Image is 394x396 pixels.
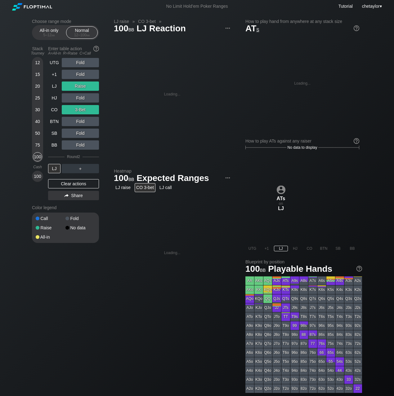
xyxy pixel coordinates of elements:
div: A8s [299,276,308,285]
div: SB [48,129,60,138]
div: 100 [33,152,42,161]
div: J2o [272,384,281,393]
img: share.864f2f62.svg [64,194,69,197]
div: K9o [254,321,263,330]
div: T2o [281,384,290,393]
div: T3o [281,375,290,384]
div: Q4s [335,294,344,303]
div: BB [48,140,60,150]
div: LJ [274,205,288,211]
div: 44 [335,366,344,375]
div: J8o [272,330,281,339]
span: AT [245,24,259,33]
div: ＋ [62,164,99,173]
a: Tutorial [338,4,353,9]
div: 97o [290,339,299,348]
div: 64o [317,366,326,375]
span: bb [128,26,134,33]
div: 74s [335,339,344,348]
h2: Choose range mode [32,19,99,24]
div: 33 [344,375,353,384]
div: KK [254,285,263,294]
div: KQs [263,285,272,294]
div: Q4o [263,366,272,375]
span: » [129,19,138,24]
div: 73o [308,375,317,384]
h1: Expected Ranges [114,173,231,183]
div: 85s [326,330,335,339]
div: LJ [274,246,288,251]
img: Floptimal logo [12,3,52,11]
span: » [156,19,165,24]
div: SB [331,246,345,251]
div: BTN [48,117,60,126]
div: 32o [344,384,353,393]
div: BB [345,246,359,251]
div: 95o [290,357,299,366]
div: CO [302,246,316,251]
div: 62o [317,384,326,393]
div: KJs [272,285,281,294]
h1: Playable Hands [245,264,362,274]
div: 43s [344,366,353,375]
div: HJ [288,246,302,251]
div: QQ [263,294,272,303]
div: T4o [281,366,290,375]
div: ATs [274,196,288,201]
div: 42o [335,384,344,393]
div: 75 [33,140,42,150]
div: 75s [326,339,335,348]
div: K8o [254,330,263,339]
div: J5o [272,357,281,366]
div: 95s [326,321,335,330]
div: 96s [317,321,326,330]
div: Cash [29,165,46,169]
div: A2s [353,276,362,285]
div: K2o [254,384,263,393]
div: A4s [335,276,344,285]
div: AJo [245,303,254,312]
div: JTs [281,303,290,312]
div: Fold [62,140,99,150]
div: Q3s [344,294,353,303]
div: 12 [33,58,42,67]
div: Tourney [29,51,46,55]
span: bb [260,266,266,273]
div: AA [245,276,254,285]
div: Fold [62,93,99,103]
div: Q3o [263,375,272,384]
div: Round 2 [67,155,80,159]
span: bb [128,175,134,182]
div: Q5s [326,294,335,303]
div: Q2o [263,384,272,393]
div: BTN [317,246,331,251]
div: 96o [290,348,299,357]
div: T4s [335,312,344,321]
span: 100 [113,24,135,34]
span: CO 3-bet [137,19,157,24]
div: 42s [353,366,362,375]
span: 100 [113,174,135,184]
div: A7o [245,339,254,348]
div: J4o [272,366,281,375]
div: 84s [335,330,344,339]
div: K3s [344,285,353,294]
div: A9s [290,276,299,285]
div: KQo [254,294,263,303]
span: chetaylor [362,4,380,9]
span: 100 [244,264,266,275]
div: Fold [65,216,95,221]
div: 53o [326,375,335,384]
div: 72o [308,384,317,393]
div: K7o [254,339,263,348]
img: ellipsis.fd386fe8.svg [224,25,231,32]
div: LJ [48,81,60,91]
div: AJs [272,276,281,285]
div: JJ [272,303,281,312]
div: T7s [308,312,317,321]
span: s [256,26,259,33]
div: K5s [326,285,335,294]
div: AKs [254,276,263,285]
div: T9o [281,321,290,330]
div: 76o [308,348,317,357]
